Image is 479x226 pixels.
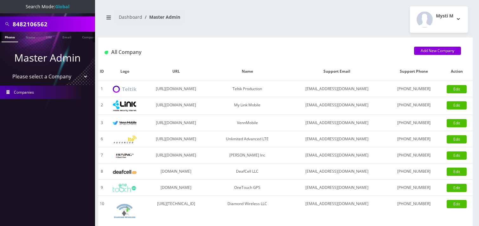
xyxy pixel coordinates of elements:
th: Support Email [286,62,387,81]
td: [PHONE_NUMBER] [387,81,441,97]
img: OneTouch GPS [113,184,137,192]
td: [PHONE_NUMBER] [387,147,441,163]
td: [URL][DOMAIN_NAME] [144,115,208,131]
a: Add New Company [414,47,461,55]
img: VennMobile [113,121,137,125]
img: Teltik Production [113,86,137,93]
td: [PERSON_NAME] Inc [208,147,286,163]
td: [EMAIL_ADDRESS][DOMAIN_NAME] [286,131,387,147]
a: Edit [447,101,467,110]
a: Email [59,32,74,42]
th: Support Phone [387,62,441,81]
td: [PHONE_NUMBER] [387,97,441,115]
a: Edit [447,200,467,208]
td: [EMAIL_ADDRESS][DOMAIN_NAME] [286,180,387,196]
td: Unlimited Advanced LTE [208,131,286,147]
td: [PHONE_NUMBER] [387,163,441,180]
img: My Link Mobile [113,100,137,111]
td: [EMAIL_ADDRESS][DOMAIN_NAME] [286,163,387,180]
a: Edit [447,168,467,176]
a: Edit [447,151,467,160]
a: Edit [447,135,467,143]
td: 1 [98,81,106,97]
a: Edit [447,119,467,127]
td: 2 [98,97,106,115]
span: Search Mode: [26,3,69,10]
th: URL [144,62,208,81]
td: 6 [98,131,106,147]
a: Company [79,32,100,42]
td: VennMobile [208,115,286,131]
button: Mysti M [410,6,468,33]
td: 3 [98,115,106,131]
th: Action [441,62,473,81]
img: All Company [105,51,108,54]
td: [PHONE_NUMBER] [387,131,441,147]
input: Search All Companies [13,18,93,30]
td: OneTouch GPS [208,180,286,196]
th: Logo [106,62,144,81]
img: Rexing Inc [113,153,137,159]
td: [PHONE_NUMBER] [387,180,441,196]
h1: All Company [105,49,405,55]
span: Companies [14,90,34,95]
a: Edit [447,184,467,192]
td: My Link Mobile [208,97,286,115]
td: [DOMAIN_NAME] [144,163,208,180]
td: 9 [98,180,106,196]
td: [URL][DOMAIN_NAME] [144,97,208,115]
th: ID [98,62,106,81]
td: [DOMAIN_NAME] [144,180,208,196]
td: DeafCell LLC [208,163,286,180]
a: Edit [447,85,467,93]
li: Master Admin [142,14,180,20]
img: DeafCell LLC [113,170,137,174]
img: Unlimited Advanced LTE [113,136,137,143]
strong: Global [55,3,69,10]
td: [EMAIL_ADDRESS][DOMAIN_NAME] [286,147,387,163]
a: Name [22,32,38,42]
h2: Mysti M [436,13,453,19]
th: Name [208,62,286,81]
td: [EMAIL_ADDRESS][DOMAIN_NAME] [286,81,387,97]
td: [URL][DOMAIN_NAME] [144,131,208,147]
td: [EMAIL_ADDRESS][DOMAIN_NAME] [286,115,387,131]
nav: breadcrumb [103,10,281,29]
td: 7 [98,147,106,163]
td: [URL][DOMAIN_NAME] [144,147,208,163]
td: 8 [98,163,106,180]
img: Diamond Wireless LLC [113,199,137,223]
td: [URL][DOMAIN_NAME] [144,81,208,97]
td: [EMAIL_ADDRESS][DOMAIN_NAME] [286,97,387,115]
a: Phone [2,32,18,42]
a: SIM [43,32,55,42]
td: [PHONE_NUMBER] [387,115,441,131]
a: Dashboard [119,14,142,20]
td: Teltik Production [208,81,286,97]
